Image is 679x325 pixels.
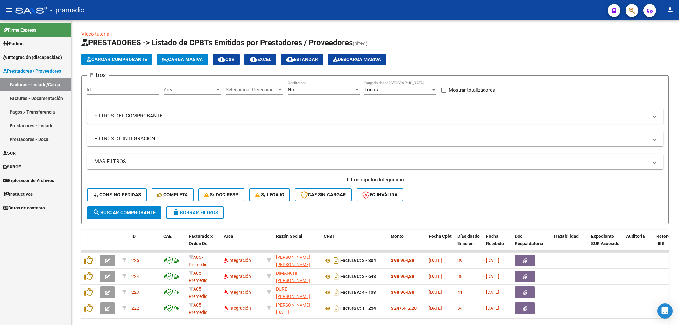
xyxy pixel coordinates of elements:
[162,57,203,62] span: Carga Masiva
[81,54,152,65] button: Cargar Comprobante
[204,192,239,198] span: S/ Doc Resp.
[3,177,54,184] span: Explorador de Archivos
[340,290,376,295] strong: Factura A: 4 - 133
[288,87,294,93] span: No
[131,306,139,311] span: 222
[391,258,414,263] strong: $ 98.964,88
[515,234,543,246] span: Doc Respaldatoria
[589,230,624,258] datatable-header-cell: Expediente SUR Asociado
[189,286,207,299] span: A05 - Premedic
[224,258,251,263] span: Integración
[276,255,310,267] span: [PERSON_NAME] [PERSON_NAME]
[457,274,463,279] span: 38
[457,234,480,246] span: Días desde Emisión
[250,57,271,62] span: EXCEL
[276,254,319,267] div: 27335713376
[161,230,186,258] datatable-header-cell: CAE
[87,57,147,62] span: Cargar Comprobante
[486,306,499,311] span: [DATE]
[281,54,323,65] button: Estandar
[131,258,139,263] span: 225
[3,204,45,211] span: Datos de contacto
[224,290,251,295] span: Integración
[276,301,319,315] div: 27388513069
[455,230,484,258] datatable-header-cell: Días desde Emisión
[224,234,233,239] span: Area
[224,274,251,279] span: Integración
[87,71,109,80] h3: Filtros
[276,286,319,299] div: 27384441942
[512,230,550,258] datatable-header-cell: Doc Respaldatoria
[429,306,442,311] span: [DATE]
[353,40,368,46] span: (alt+q)
[624,230,654,258] datatable-header-cell: Auditoria
[286,57,318,62] span: Estandar
[87,108,663,124] mat-expansion-panel-header: FILTROS DEL COMPROBANTE
[276,234,302,239] span: Razón Social
[449,86,495,94] span: Mostrar totalizadores
[157,192,188,198] span: Completa
[333,57,381,62] span: Descarga Masiva
[166,206,224,219] button: Borrar Filtros
[87,176,663,183] h4: - filtros rápidos Integración -
[189,302,207,315] span: A05 - Premedic
[189,234,213,246] span: Facturado x Orden De
[157,54,208,65] button: Carga Masiva
[87,206,161,219] button: Buscar Comprobante
[457,290,463,295] span: 41
[486,234,504,246] span: Fecha Recibido
[189,255,207,267] span: A05 - Premedic
[81,31,110,37] a: Video tutorial
[340,274,376,279] strong: Factura C: 2 - 643
[244,54,276,65] button: EXCEL
[295,188,352,201] button: CAE SIN CARGAR
[591,234,619,246] span: Expediente SUR Asociado
[255,192,284,198] span: S/ legajo
[666,6,674,14] mat-icon: person
[95,135,648,142] mat-panel-title: FILTROS DE INTEGRACION
[656,234,677,246] span: Retencion IIBB
[429,234,452,239] span: Fecha Cpbt
[301,192,346,198] span: CAE SIN CARGAR
[87,188,147,201] button: Conf. no pedidas
[226,87,277,93] span: Seleccionar Gerenciador
[391,274,414,279] strong: $ 98.964,88
[388,230,426,258] datatable-header-cell: Monto
[87,131,663,146] mat-expansion-panel-header: FILTROS DE INTEGRACION
[3,54,62,61] span: Integración (discapacidad)
[484,230,512,258] datatable-header-cell: Fecha Recibido
[164,87,215,93] span: Area
[391,306,417,311] strong: $ 247.412,20
[131,234,136,239] span: ID
[172,208,180,216] mat-icon: delete
[93,210,156,215] span: Buscar Comprobante
[626,234,645,239] span: Auditoria
[95,112,648,119] mat-panel-title: FILTROS DEL COMPROBANTE
[3,163,21,170] span: SURGE
[357,188,403,201] button: FC Inválida
[286,55,294,63] mat-icon: cloud_download
[276,286,310,299] span: DURE [PERSON_NAME]
[486,290,499,295] span: [DATE]
[276,270,319,283] div: 27215873469
[3,26,36,33] span: Firma Express
[426,230,455,258] datatable-header-cell: Fecha Cpbt
[321,230,388,258] datatable-header-cell: CPBT
[3,150,16,157] span: SUR
[189,271,207,283] span: A05 - Premedic
[221,230,264,258] datatable-header-cell: Area
[172,210,218,215] span: Borrar Filtros
[429,274,442,279] span: [DATE]
[657,303,673,319] div: Open Intercom Messenger
[391,290,414,295] strong: $ 98.964,88
[332,287,340,297] i: Descargar documento
[553,234,579,239] span: Trazabilidad
[95,158,648,165] mat-panel-title: MAS FILTROS
[486,274,499,279] span: [DATE]
[3,191,33,198] span: Instructivos
[50,3,84,17] span: - premedic
[213,54,240,65] button: CSV
[3,40,24,47] span: Padrón
[87,154,663,169] mat-expansion-panel-header: MAS FILTROS
[131,290,139,295] span: 223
